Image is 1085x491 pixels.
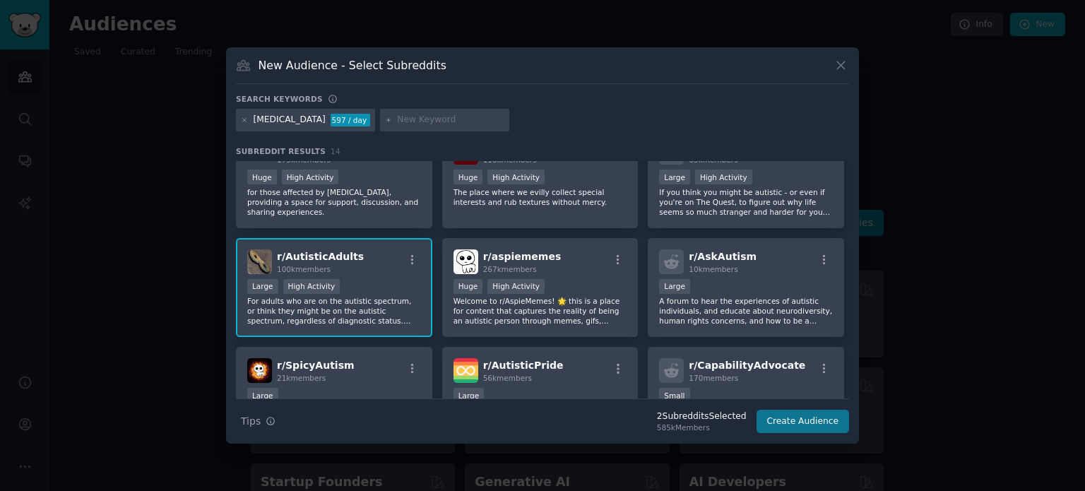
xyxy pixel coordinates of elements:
[277,265,331,273] span: 100k members
[283,279,340,294] div: High Activity
[236,146,326,156] span: Subreddit Results
[483,360,564,371] span: r/ AutisticPride
[247,279,278,294] div: Large
[453,279,483,294] div: Huge
[695,170,752,184] div: High Activity
[483,251,562,262] span: r/ aspiememes
[483,265,537,273] span: 267k members
[659,296,833,326] p: A forum to hear the experiences of autistic individuals, and educate about neurodiversity, human ...
[236,94,323,104] h3: Search keywords
[247,296,421,326] p: For adults who are on the autistic spectrum, or think they might be on the autistic spectrum, reg...
[247,358,272,383] img: SpicyAutism
[331,147,340,155] span: 14
[241,414,261,429] span: Tips
[487,170,545,184] div: High Activity
[236,409,280,434] button: Tips
[397,114,504,126] input: New Keyword
[277,251,364,262] span: r/ AutisticAdults
[277,360,355,371] span: r/ SpicyAutism
[659,170,690,184] div: Large
[659,187,833,217] p: If you think you might be autistic - or even if you're on The Quest, to figure out why life seems...
[689,265,737,273] span: 10k members
[282,170,339,184] div: High Activity
[331,114,370,126] div: 597 / day
[659,388,689,403] div: Small
[659,279,690,294] div: Large
[689,251,757,262] span: r/ AskAutism
[483,374,532,382] span: 56k members
[453,388,485,403] div: Large
[247,170,277,184] div: Huge
[453,170,483,184] div: Huge
[487,279,545,294] div: High Activity
[453,249,478,274] img: aspiememes
[254,114,326,126] div: [MEDICAL_DATA]
[689,374,738,382] span: 170 members
[453,358,478,383] img: AutisticPride
[259,58,446,73] h3: New Audience - Select Subreddits
[277,374,326,382] span: 21k members
[247,388,278,403] div: Large
[657,410,747,423] div: 2 Subreddit s Selected
[689,360,805,371] span: r/ CapabilityAdvocate
[757,410,850,434] button: Create Audience
[657,422,747,432] div: 585k Members
[247,249,272,274] img: AutisticAdults
[247,187,421,217] p: for those affected by [MEDICAL_DATA], providing a space for support, discussion, and sharing expe...
[453,187,627,207] p: The place where we evilly collect special interests and rub textures without mercy.
[453,296,627,326] p: Welcome to r/AspieMemes! 🌟 this is a place for content that captures the reality of being an auti...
